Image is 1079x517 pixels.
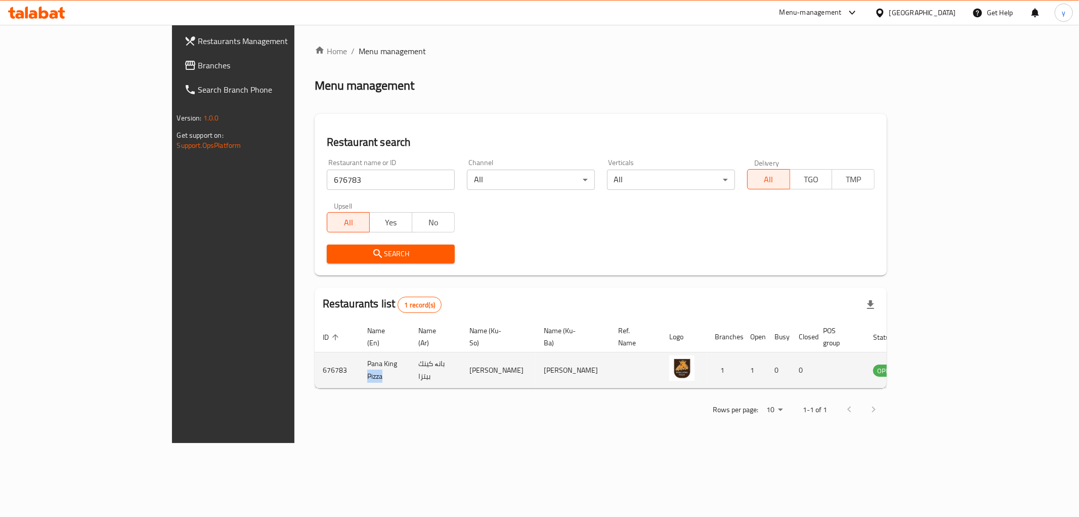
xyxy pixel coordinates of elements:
input: Search for restaurant name or ID.. [327,170,455,190]
div: Menu-management [780,7,842,19]
th: Busy [766,322,791,352]
span: All [752,172,786,187]
span: OPEN [873,365,898,377]
div: [GEOGRAPHIC_DATA] [889,7,956,18]
td: [PERSON_NAME] [461,352,536,388]
div: All [607,170,735,190]
span: Name (Ku-So) [469,325,524,349]
button: TMP [832,169,875,189]
button: No [412,212,455,232]
div: Rows per page: [762,403,787,418]
li: / [351,45,355,57]
span: 1.0.0 [203,111,219,125]
div: All [467,170,595,190]
button: All [747,169,790,189]
span: Status [873,331,906,343]
span: Name (Ar) [418,325,449,349]
th: Closed [791,322,815,352]
span: Search [335,248,447,260]
span: Branches [198,59,344,71]
td: 0 [791,352,815,388]
span: Yes [374,215,408,230]
label: Upsell [334,202,353,209]
span: No [416,215,451,230]
h2: Restaurants list [323,296,442,313]
span: Menu management [359,45,426,57]
span: Name (En) [367,325,398,349]
span: POS group [823,325,853,349]
p: Rows per page: [713,404,758,416]
h2: Menu management [315,77,414,94]
span: Search Branch Phone [198,84,344,96]
span: Restaurants Management [198,35,344,47]
span: TGO [794,172,829,187]
td: 0 [766,352,791,388]
td: 1 [707,352,742,388]
table: enhanced table [315,322,953,388]
p: 1-1 of 1 [803,404,827,416]
td: [PERSON_NAME] [536,352,610,388]
div: Export file [858,293,883,317]
span: Name (Ku-Ba) [544,325,598,349]
button: All [327,212,370,232]
span: y [1062,7,1065,18]
a: Support.OpsPlatform [177,139,241,152]
a: Search Branch Phone [176,77,352,102]
h2: Restaurant search [327,135,875,150]
th: Open [742,322,766,352]
label: Delivery [754,159,780,166]
span: ID [323,331,342,343]
th: Logo [661,322,707,352]
span: Ref. Name [618,325,649,349]
div: Total records count [398,297,442,313]
span: TMP [836,172,871,187]
button: Yes [369,212,412,232]
img: Pana King Pizza [669,355,695,381]
td: بانە كينك بيتزا [410,352,461,388]
span: Get support on: [177,129,224,142]
nav: breadcrumb [315,45,887,57]
a: Restaurants Management [176,29,352,53]
th: Branches [707,322,742,352]
a: Branches [176,53,352,77]
span: 1 record(s) [398,300,441,310]
span: All [331,215,366,230]
td: 1 [742,352,766,388]
button: Search [327,245,455,263]
button: TGO [790,169,833,189]
div: OPEN [873,365,898,377]
span: Version: [177,111,202,125]
td: Pana King Pizza [359,352,410,388]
